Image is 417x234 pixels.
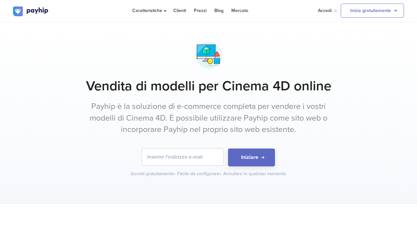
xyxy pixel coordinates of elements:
[223,171,286,177] div: Annullare in qualsiasi momento
[142,149,223,165] input: Inserire l'indirizzo e-mail
[132,8,165,13] span: Caratteristiche
[13,6,49,16] img: logo.svg
[220,171,221,176] span: •
[192,39,225,71] img: 3-d-modelling-kd8zrslvaqhb9dwtmvsj2m.png
[13,78,404,94] h1: Vendita di modelli per Cinema 4D online
[228,149,275,166] button: Iniziare
[131,171,176,177] div: Iscriviti gratuitamente
[177,171,222,177] div: Facile da configurare
[86,101,331,136] p: Payhip è la soluzione di e-commerce completa per vendere i vostri modelli di Cinema 4D. È possibi...
[341,4,404,18] a: Inizia gratuitamente
[174,171,175,176] span: •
